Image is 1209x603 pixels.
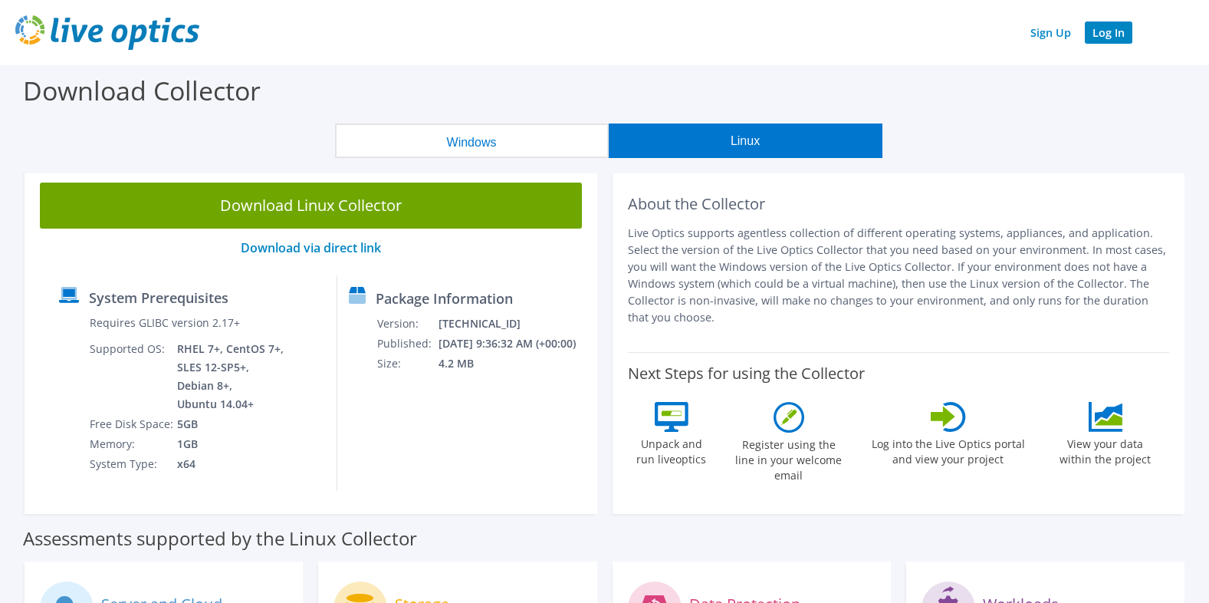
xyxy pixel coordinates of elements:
td: 5GB [176,414,287,434]
td: System Type: [89,454,176,474]
label: Requires GLIBC version 2.17+ [90,315,240,331]
label: Next Steps for using the Collector [628,364,865,383]
a: Download Linux Collector [40,183,582,229]
td: Free Disk Space: [89,414,176,434]
td: [DATE] 9:36:32 AM (+00:00) [438,334,590,354]
td: Published: [376,334,438,354]
td: Version: [376,314,438,334]
a: Log In [1085,21,1132,44]
td: RHEL 7+, CentOS 7+, SLES 12-SP5+, Debian 8+, Ubuntu 14.04+ [176,339,287,414]
label: Package Information [376,291,513,306]
td: [TECHNICAL_ID] [438,314,590,334]
td: 4.2 MB [438,354,590,374]
img: live_optics_svg.svg [15,15,199,50]
p: Live Optics supports agentless collection of different operating systems, appliances, and applica... [628,225,1170,326]
button: Windows [335,124,609,158]
label: Download Collector [23,73,261,108]
td: Size: [376,354,438,374]
a: Sign Up [1023,21,1079,44]
td: x64 [176,454,287,474]
label: Log into the Live Optics portal and view your project [871,432,1026,467]
label: Assessments supported by the Linux Collector [23,531,417,546]
button: Linux [609,124,882,158]
td: 1GB [176,434,287,454]
label: Unpack and run liveoptics [636,432,707,467]
h2: About the Collector [628,195,1170,213]
td: Memory: [89,434,176,454]
label: System Prerequisites [89,290,228,305]
label: View your data within the project [1050,432,1161,467]
td: Supported OS: [89,339,176,414]
a: Download via direct link [241,239,381,256]
label: Register using the line in your welcome email [731,433,846,483]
